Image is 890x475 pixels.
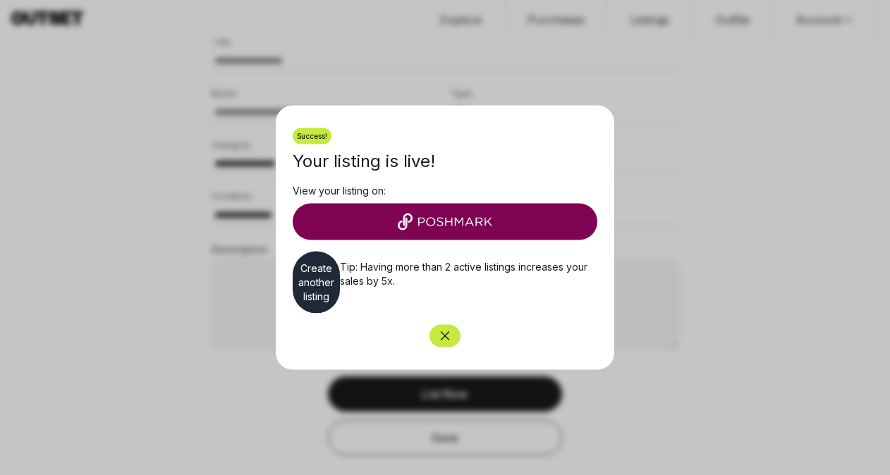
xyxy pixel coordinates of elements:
[293,184,597,204] p: View your listing on:
[293,150,597,173] h2: Your listing is live!
[293,128,331,144] div: Success!
[293,252,340,314] a: Create another listing
[298,214,592,230] img: Poshmark logo
[429,325,461,347] button: Close
[340,252,597,314] div: Tip: Having more than 2 active listings increases your sales by 5x.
